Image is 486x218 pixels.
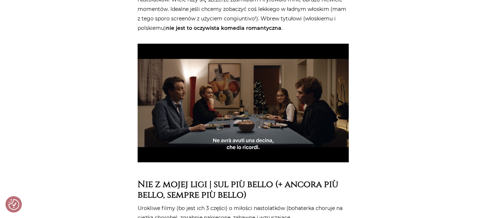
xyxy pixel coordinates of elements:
img: Revisit consent button [8,199,19,210]
strong: nie jest to oczywista komedia romantyczna [166,25,281,31]
strong: Nie z mojej ligi | sul più bello (+ ancora più bello, sempre più bello) [138,178,338,201]
button: Preferencje co do zgód [8,199,19,210]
